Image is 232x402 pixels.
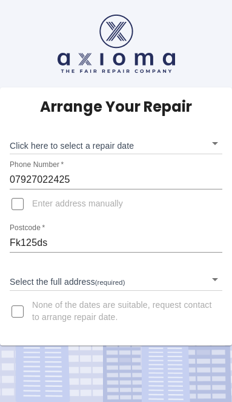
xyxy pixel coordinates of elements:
[40,97,192,117] h5: Arrange Your Repair
[10,160,64,170] label: Phone Number
[32,198,123,210] span: Enter address manually
[10,223,45,233] label: Postcode
[32,299,213,324] span: None of the dates are suitable, request contact to arrange repair date.
[58,15,175,73] img: axioma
